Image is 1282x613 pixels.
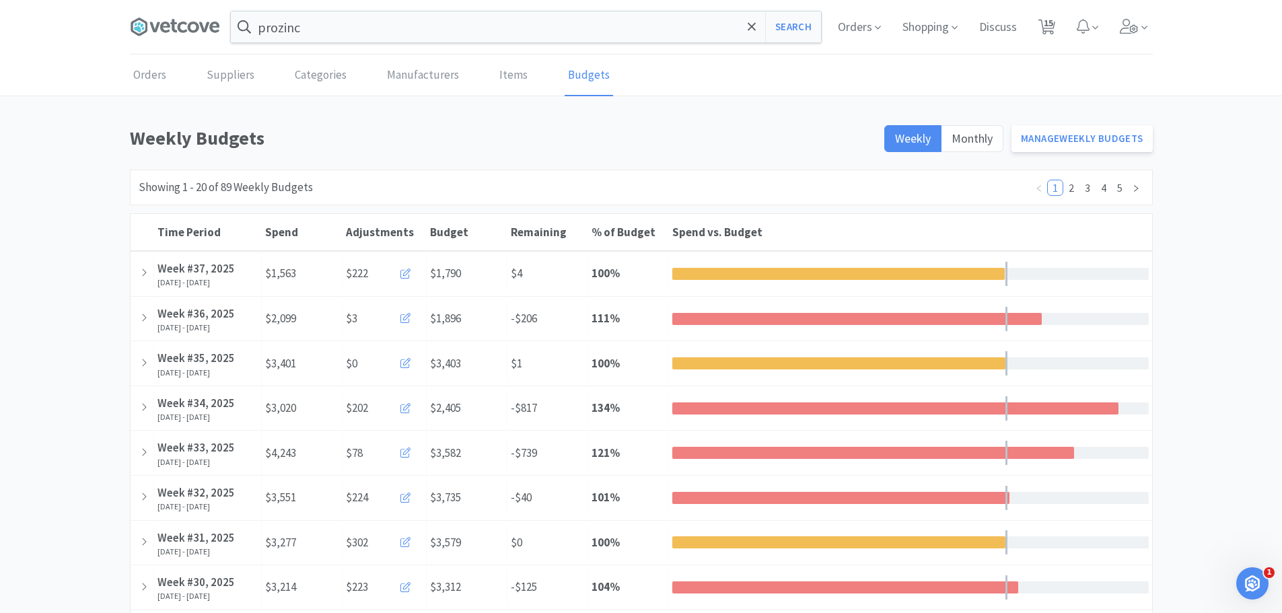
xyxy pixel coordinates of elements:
[672,225,1149,240] div: Spend vs. Budget
[346,444,363,462] span: $78
[430,266,461,281] span: $1,790
[511,490,532,505] span: -$40
[592,445,620,460] strong: 121 %
[157,260,258,278] div: Week #37, 2025
[346,310,357,328] span: $3
[291,55,350,96] a: Categories
[1096,180,1111,195] a: 4
[139,178,313,196] div: Showing 1 - 20 of 89 Weekly Budgets
[430,225,504,240] div: Budget
[1080,180,1095,195] a: 3
[157,323,258,332] div: [DATE] - [DATE]
[346,489,368,507] span: $224
[974,22,1022,34] a: Discuss
[265,355,296,373] span: $3,401
[231,11,821,42] input: Search by item, sku, manufacturer, ingredient, size...
[1264,567,1275,578] span: 1
[203,55,258,96] a: Suppliers
[511,356,522,371] span: $1
[511,400,537,415] span: -$817
[265,310,296,328] span: $2,099
[265,489,296,507] span: $3,551
[592,535,620,550] strong: 100 %
[496,55,531,96] a: Items
[511,311,537,326] span: -$206
[1063,180,1079,196] li: 2
[592,266,620,281] strong: 100 %
[565,55,613,96] a: Budgets
[346,225,414,240] span: Adjustments
[346,399,368,417] span: $202
[384,55,462,96] a: Manufacturers
[157,412,258,422] div: [DATE] - [DATE]
[430,445,461,460] span: $3,582
[346,578,368,596] span: $223
[1079,180,1096,196] li: 3
[157,278,258,287] div: [DATE] - [DATE]
[592,400,620,415] strong: 134 %
[1035,184,1043,192] i: icon: left
[265,264,296,283] span: $1,563
[511,225,585,240] div: Remaining
[346,534,368,552] span: $302
[1033,23,1061,35] a: 15
[592,311,620,326] strong: 111 %
[592,490,620,505] strong: 101 %
[157,529,258,547] div: Week #31, 2025
[346,355,357,373] span: $0
[1236,567,1269,600] iframe: Intercom live chat
[346,264,368,283] span: $222
[157,458,258,467] div: [DATE] - [DATE]
[157,368,258,377] div: [DATE] - [DATE]
[1047,180,1063,196] li: 1
[1132,184,1140,192] i: icon: right
[430,311,461,326] span: $1,896
[430,579,461,594] span: $3,312
[157,225,258,240] div: Time Period
[265,534,296,552] span: $3,277
[157,439,258,457] div: Week #33, 2025
[1112,180,1128,196] li: 5
[157,591,258,601] div: [DATE] - [DATE]
[265,444,296,462] span: $4,243
[765,11,821,42] button: Search
[1128,180,1144,196] li: Next Page
[1011,125,1153,152] a: ManageWeekly Budgets
[157,547,258,556] div: [DATE] - [DATE]
[511,266,522,281] span: $4
[430,400,461,415] span: $2,405
[157,573,258,591] div: Week #30, 2025
[157,349,258,367] div: Week #35, 2025
[592,579,620,594] strong: 104 %
[157,484,258,502] div: Week #32, 2025
[130,123,877,153] h1: Weekly Budgets
[511,445,537,460] span: -$739
[157,305,258,323] div: Week #36, 2025
[592,356,620,371] strong: 100 %
[592,225,666,240] div: % of Budget
[1064,180,1079,195] a: 2
[952,131,993,146] span: Monthly
[1031,180,1047,196] li: Previous Page
[1048,180,1063,195] a: 1
[265,399,296,417] span: $3,020
[157,502,258,511] div: [DATE] - [DATE]
[265,225,339,240] div: Spend
[430,535,461,550] span: $3,579
[895,131,931,146] span: Weekly
[511,579,537,594] span: -$125
[430,356,461,371] span: $3,403
[130,55,170,96] a: Orders
[157,394,258,412] div: Week #34, 2025
[511,535,522,550] span: $0
[265,578,296,596] span: $3,214
[1112,180,1127,195] a: 5
[1096,180,1112,196] li: 4
[430,490,461,505] span: $3,735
